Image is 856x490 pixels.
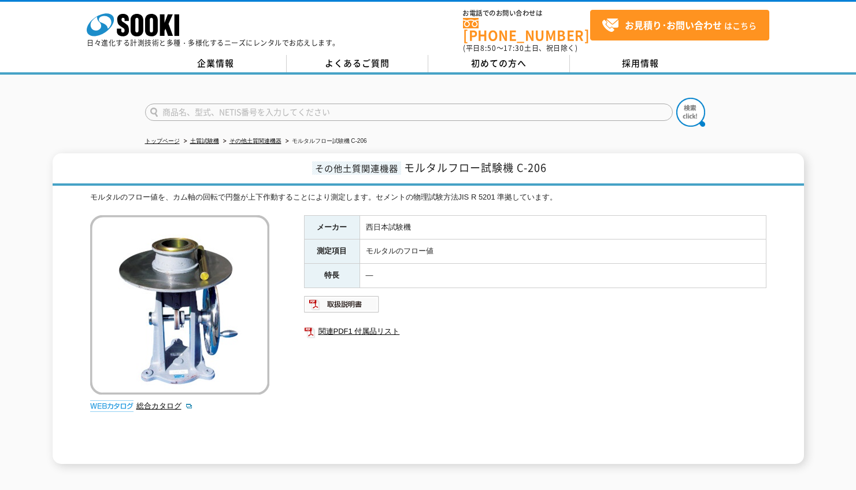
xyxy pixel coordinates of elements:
[304,324,766,339] a: 関連PDF1 付属品リスト
[360,264,766,288] td: ―
[463,43,577,53] span: (平日 ～ 土日、祝日除く)
[136,401,193,410] a: 総合カタログ
[283,135,367,148] li: モルタルフロー試験機 C-206
[428,55,570,72] a: 初めての方へ
[625,18,722,32] strong: お見積り･お問い合わせ
[287,55,428,72] a: よくあるご質問
[360,215,766,240] td: 西日本試験機
[602,17,757,34] span: はこちら
[480,43,496,53] span: 8:50
[304,240,360,264] th: 測定項目
[90,215,269,395] img: モルタルフロー試験機 C-206
[304,215,360,240] th: メーカー
[90,191,766,204] div: モルタルのフロー値を、カム軸の回転で円盤が上下作動することにより測定します。セメントの物理試験方法JIS R 5201 準拠しています。
[304,264,360,288] th: 特長
[471,57,527,69] span: 初めての方へ
[463,10,590,17] span: お電話でのお問い合わせは
[404,160,547,175] span: モルタルフロー試験機 C-206
[676,98,705,127] img: btn_search.png
[229,138,281,144] a: その他土質関連機器
[145,55,287,72] a: 企業情報
[304,303,380,311] a: 取扱説明書
[312,161,401,175] span: その他土質関連機器
[190,138,219,144] a: 土質試験機
[87,39,340,46] p: 日々進化する計測技術と多種・多様化するニーズにレンタルでお応えします。
[304,295,380,314] img: 取扱説明書
[145,104,673,121] input: 商品名、型式、NETIS番号を入力してください
[360,240,766,264] td: モルタルのフロー値
[590,10,769,40] a: お見積り･お問い合わせはこちら
[90,400,134,412] img: webカタログ
[570,55,712,72] a: 採用情報
[463,18,590,42] a: [PHONE_NUMBER]
[503,43,524,53] span: 17:30
[145,138,180,144] a: トップページ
